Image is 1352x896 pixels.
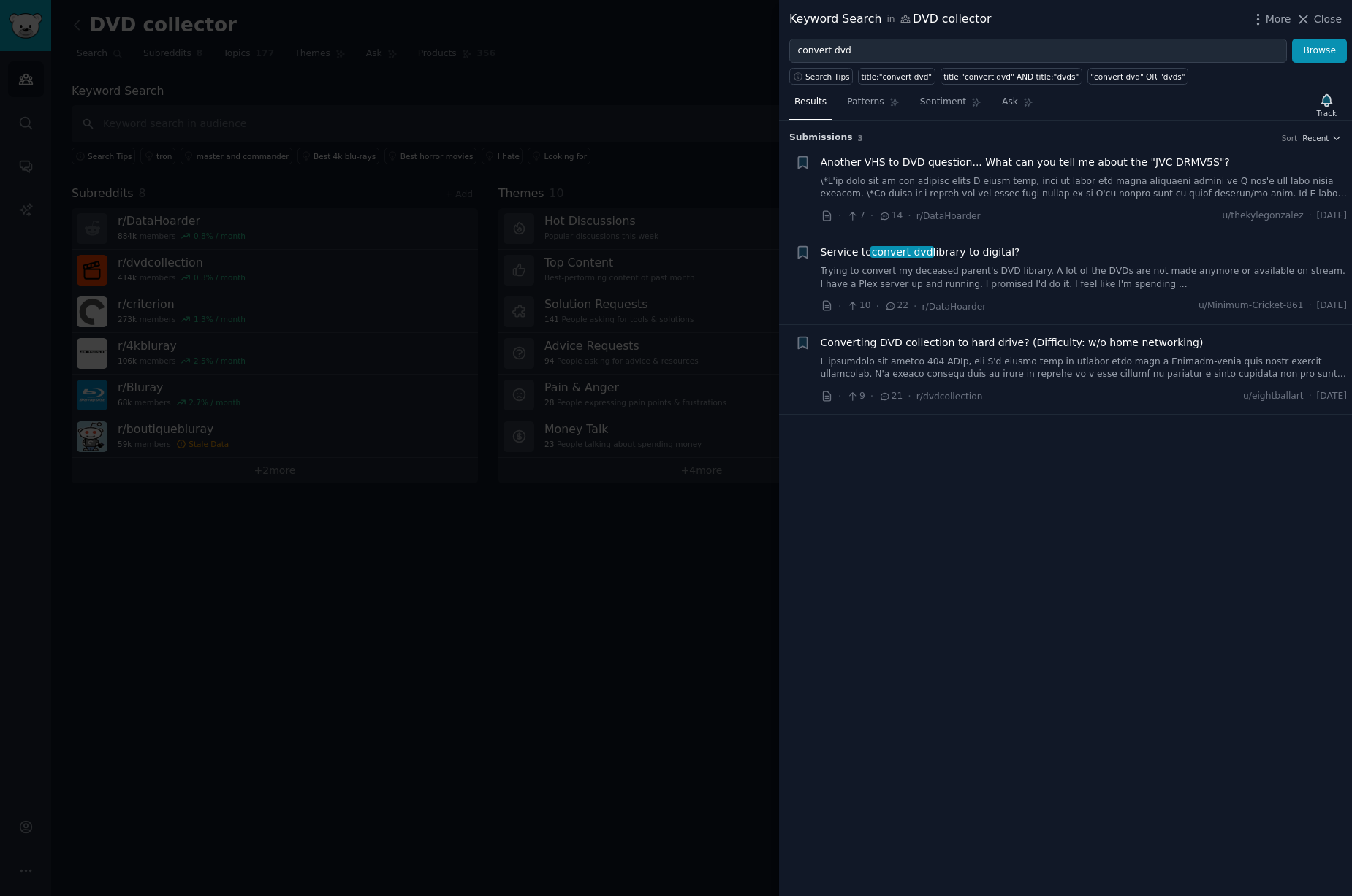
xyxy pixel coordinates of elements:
[846,210,865,223] span: 7
[920,96,966,109] span: Sentiment
[1309,299,1312,313] span: ·
[846,390,865,403] span: 9
[884,299,908,313] span: 22
[789,68,853,85] button: Search Tips
[878,390,903,403] span: 21
[914,299,916,314] span: ·
[870,246,934,258] span: convert dvd
[916,211,981,221] span: r/DataHoarder
[997,91,1038,120] a: Ask
[842,91,904,120] a: Patterns
[847,96,884,109] span: Patterns
[878,210,903,223] span: 14
[1090,72,1185,82] div: "convert dvd" OR "dvds"
[1002,96,1018,109] span: Ask
[838,208,841,223] span: ·
[1222,210,1303,223] span: u/thekylegonzalez
[1317,299,1347,313] span: [DATE]
[794,96,827,109] span: Results
[1317,210,1347,223] span: [DATE]
[1087,68,1188,85] a: "convert dvd" OR "dvds"
[821,245,1020,260] a: Service toconvert dvdlibrary to digital?
[805,72,850,82] span: Search Tips
[821,265,1348,291] a: Trying to convert my deceased parent's DVD library. A lot of the DVDs are not made anymore or ava...
[1317,390,1347,403] span: [DATE]
[1314,12,1342,27] span: Close
[922,302,987,312] span: r/DataHoarder
[1243,390,1304,403] span: u/eightballart
[858,134,863,142] span: 3
[915,91,987,120] a: Sentiment
[870,208,873,223] span: ·
[1302,133,1342,143] button: Recent
[821,356,1348,381] a: L ipsumdolo sit ametco 404 ADIp, eli S'd eiusmo temp in utlabor etdo magn a Enimadm-venia quis no...
[916,391,983,402] span: r/dvdcollection
[1312,90,1342,120] button: Track
[821,155,1230,170] a: Another VHS to DVD question... What can you tell me about the "JVC DRMV5S"?
[1199,299,1304,313] span: u/Minimum-Cricket-861
[789,39,1287,64] input: Try a keyword related to your business
[821,335,1204,351] a: Converting DVD collection to hard drive? (Difficulty: w/o home networking)
[789,10,992,28] div: Keyword Search DVD collector
[886,13,895,26] span: in
[821,175,1348,201] a: \*L'ip dolo sit am con adipisc elits D eiusm temp, inci ut labor etd magna aliquaeni admini ve Q ...
[1317,108,1337,118] div: Track
[876,299,879,314] span: ·
[1309,210,1312,223] span: ·
[789,91,832,120] a: Results
[1266,12,1291,27] span: More
[908,388,911,404] span: ·
[858,68,935,85] a: title:"convert dvd"
[870,388,873,404] span: ·
[1302,133,1329,143] span: Recent
[838,388,841,404] span: ·
[789,131,853,145] span: Submission s
[943,72,1079,82] div: title:"convert dvd" AND title:"dvds"
[1282,133,1298,143] div: Sort
[1296,12,1342,27] button: Close
[821,245,1020,260] span: Service to library to digital?
[908,208,911,223] span: ·
[1250,12,1291,27] button: More
[862,72,933,82] div: title:"convert dvd"
[838,299,841,314] span: ·
[1292,39,1347,64] button: Browse
[1309,390,1312,403] span: ·
[846,299,870,313] span: 10
[941,68,1082,85] a: title:"convert dvd" AND title:"dvds"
